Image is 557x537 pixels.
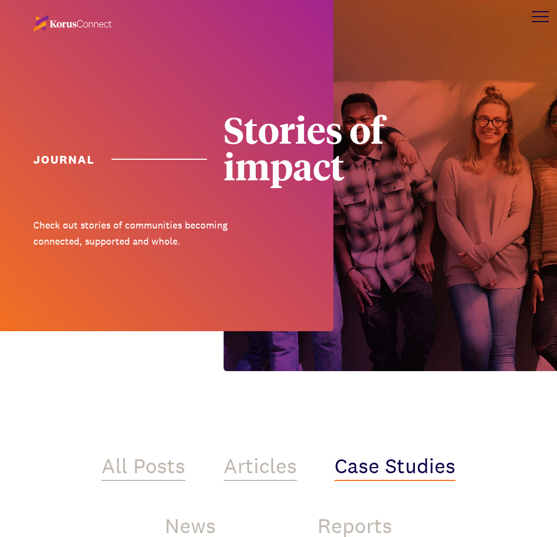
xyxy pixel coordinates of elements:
[224,111,460,184] div: Stories of impact
[224,454,297,481] div: Articles
[33,151,207,168] h1: Journal
[33,217,270,250] p: Check out stories of communities becoming connected, supported and whole.
[33,15,112,32] img: korus-connect%2F70fc4767-4e77-47d7-a16a-dd1598af5252_logo-reverse.svg
[335,454,455,481] div: Case Studies
[102,454,185,481] div: All Posts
